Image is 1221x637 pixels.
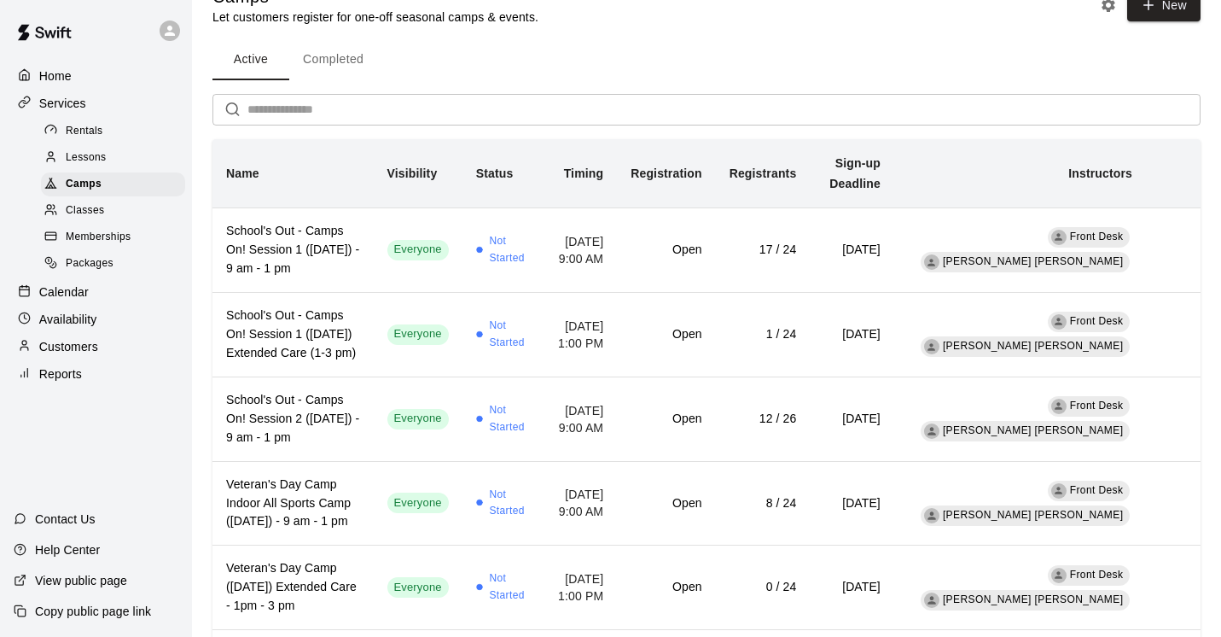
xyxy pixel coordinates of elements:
[14,334,178,359] a: Customers
[823,410,881,429] h6: [DATE]
[41,146,185,170] div: Lessons
[489,487,530,521] span: Not Started
[41,225,192,251] a: Memberships
[14,361,178,387] a: Reports
[730,167,797,180] b: Registrants
[14,307,178,332] div: Availability
[924,424,939,439] div: Billy Jack Ryan
[943,509,1124,521] span: [PERSON_NAME] [PERSON_NAME]
[14,91,178,116] a: Services
[387,242,449,258] span: Everyone
[212,9,538,26] p: Let customers register for one-off seasonal camps & events.
[544,461,617,546] td: [DATE] 9:00 AM
[66,123,103,140] span: Rentals
[387,240,449,260] div: This service is visible to all of your customers
[66,255,113,272] span: Packages
[544,377,617,461] td: [DATE] 9:00 AM
[489,402,530,436] span: Not Started
[823,494,881,513] h6: [DATE]
[41,198,192,225] a: Classes
[631,578,701,597] h6: Open
[1051,399,1067,414] div: Front Desk
[730,241,797,260] h6: 17 / 24
[39,365,82,383] p: Reports
[41,199,185,223] div: Classes
[39,283,89,301] p: Calendar
[924,339,939,354] div: Billy Jack Ryan
[631,167,701,180] b: Registration
[1070,400,1124,412] span: Front Desk
[289,39,377,80] button: Completed
[387,411,449,427] span: Everyone
[39,338,98,355] p: Customers
[476,167,514,180] b: Status
[544,546,617,630] td: [DATE] 1:00 PM
[41,118,192,144] a: Rentals
[41,172,192,198] a: Camps
[631,410,701,429] h6: Open
[924,508,939,523] div: Billy Jack Ryan
[35,511,96,528] p: Contact Us
[943,340,1124,352] span: [PERSON_NAME] [PERSON_NAME]
[1051,483,1067,499] div: Front Desk
[39,67,72,85] p: Home
[631,494,701,513] h6: Open
[544,207,617,292] td: [DATE] 9:00 AM
[489,318,530,352] span: Not Started
[226,222,360,278] h6: School's Out - Camps On! Session 1 ([DATE]) - 9 am - 1 pm
[387,324,449,345] div: This service is visible to all of your customers
[212,39,289,80] button: Active
[66,229,131,246] span: Memberships
[41,251,192,278] a: Packages
[387,409,449,430] div: This service is visible to all of your customers
[823,241,881,260] h6: [DATE]
[1070,231,1124,243] span: Front Desk
[14,63,178,89] a: Home
[829,156,881,190] b: Sign-up Deadline
[226,167,259,180] b: Name
[943,593,1124,605] span: [PERSON_NAME] [PERSON_NAME]
[39,311,97,328] p: Availability
[387,326,449,342] span: Everyone
[489,570,530,605] span: Not Started
[943,424,1124,436] span: [PERSON_NAME] [PERSON_NAME]
[564,167,604,180] b: Timing
[730,410,797,429] h6: 12 / 26
[226,476,360,532] h6: Veteran's Day Camp Indoor All Sports Camp ([DATE]) - 9 am - 1 pm
[730,494,797,513] h6: 8 / 24
[66,149,107,167] span: Lessons
[924,593,939,608] div: Billy Jack Ryan
[35,572,127,589] p: View public page
[730,578,797,597] h6: 0 / 24
[387,167,438,180] b: Visibility
[41,120,185,143] div: Rentals
[1070,484,1124,496] span: Front Desk
[39,95,86,112] p: Services
[14,279,178,305] a: Calendar
[66,176,102,193] span: Camps
[387,493,449,513] div: This service is visible to all of your customers
[1068,167,1132,180] b: Instructors
[823,578,881,597] h6: [DATE]
[35,541,100,558] p: Help Center
[823,325,881,344] h6: [DATE]
[41,144,192,171] a: Lessons
[1051,568,1067,583] div: Front Desk
[66,202,104,219] span: Classes
[1051,230,1067,245] div: Front Desk
[544,292,617,377] td: [DATE] 1:00 PM
[226,559,360,616] h6: Veteran's Day Camp ([DATE]) Extended Care - 1pm - 3 pm
[387,580,449,596] span: Everyone
[41,225,185,249] div: Memberships
[387,577,449,598] div: This service is visible to all of your customers
[631,325,701,344] h6: Open
[41,252,185,276] div: Packages
[730,325,797,344] h6: 1 / 24
[35,603,151,620] p: Copy public page link
[924,254,939,270] div: Billy Jack Ryan
[387,495,449,511] span: Everyone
